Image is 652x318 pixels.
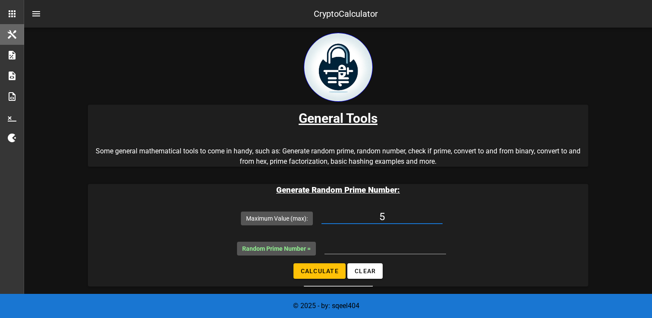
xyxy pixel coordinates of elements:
a: home [304,95,373,103]
span: © 2025 - by: sqeel404 [293,302,359,310]
h3: Generate Random Prime Number: [88,184,588,196]
button: nav-menu-toggle [26,3,47,24]
label: Maximum Value (max): [246,214,308,223]
button: Clear [347,263,383,279]
h1: General Tools [95,112,581,125]
img: encryption logo [304,33,373,102]
button: Calculate [293,263,346,279]
span: Calculate [300,268,339,274]
span: Random Prime Number = [242,245,311,252]
span: Clear [354,268,376,274]
div: CryptoCalculator [314,7,378,20]
p: Some general mathematical tools to come in handy, such as: Generate random prime, random number, ... [88,146,588,167]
